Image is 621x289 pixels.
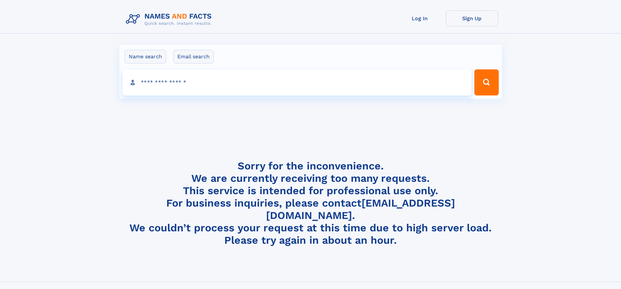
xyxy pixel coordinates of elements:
[394,10,446,26] a: Log In
[446,10,498,26] a: Sign Up
[123,69,472,95] input: search input
[125,50,166,64] label: Name search
[123,10,217,28] img: Logo Names and Facts
[173,50,214,64] label: Email search
[123,160,498,247] h4: Sorry for the inconvenience. We are currently receiving too many requests. This service is intend...
[474,69,498,95] button: Search Button
[266,197,455,222] a: [EMAIL_ADDRESS][DOMAIN_NAME]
